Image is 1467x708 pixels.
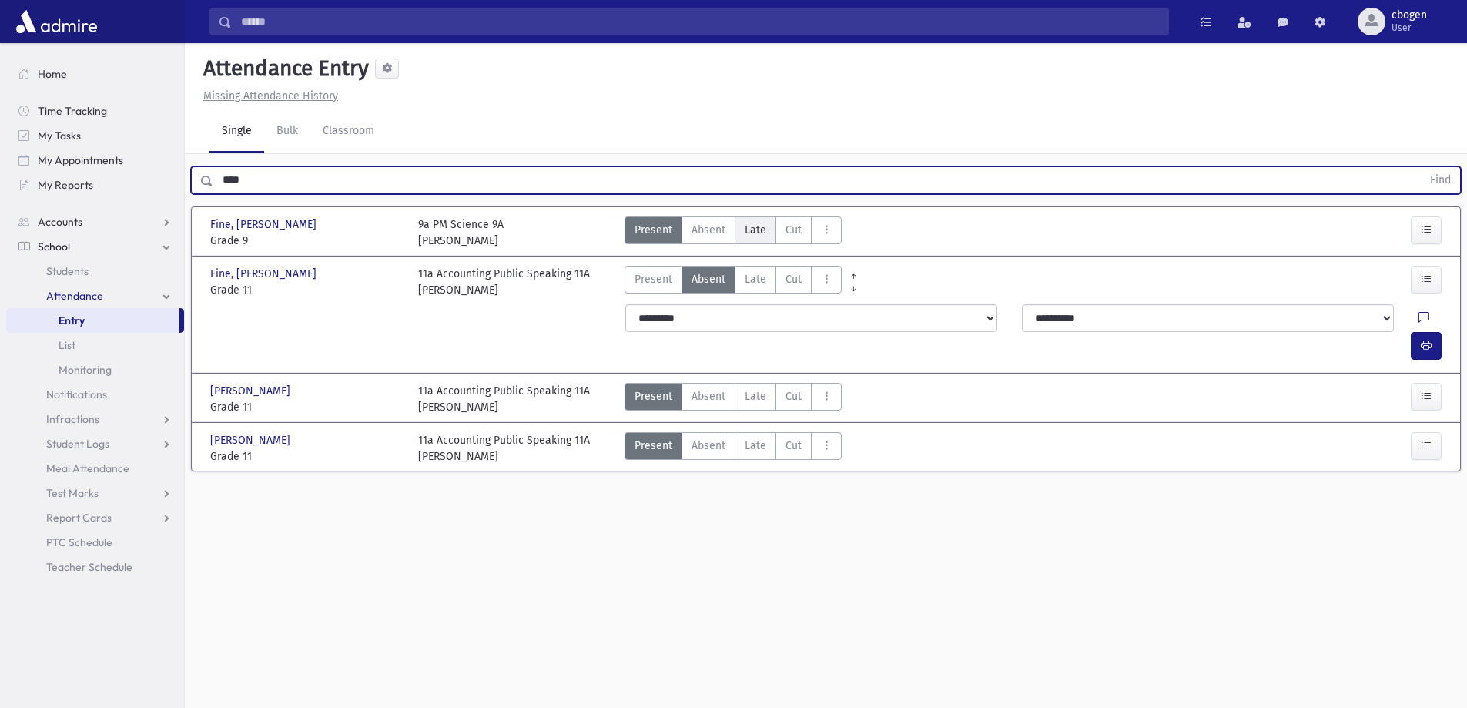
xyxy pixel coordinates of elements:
span: Absent [692,388,725,404]
a: Meal Attendance [6,456,184,481]
span: List [59,338,75,352]
div: 11a Accounting Public Speaking 11A [PERSON_NAME] [418,383,590,415]
a: Single [209,110,264,153]
a: My Appointments [6,148,184,173]
span: PTC Schedule [46,535,112,549]
a: Notifications [6,382,184,407]
span: [PERSON_NAME] [210,383,293,399]
span: Grade 11 [210,448,403,465]
a: Attendance [6,284,184,308]
span: User [1392,22,1427,34]
span: Notifications [46,388,107,401]
a: List [6,333,184,357]
span: Late [745,271,766,287]
span: Cut [785,388,802,404]
a: Accounts [6,210,184,234]
span: Grade 11 [210,282,403,298]
div: AttTypes [625,383,842,415]
div: 11a Accounting Public Speaking 11A [PERSON_NAME] [418,266,590,298]
a: My Reports [6,173,184,197]
a: Monitoring [6,357,184,382]
span: Cut [785,222,802,238]
a: Student Logs [6,431,184,456]
span: Test Marks [46,486,99,500]
span: Accounts [38,215,82,229]
a: Teacher Schedule [6,555,184,579]
div: AttTypes [625,432,842,465]
span: Present [635,222,672,238]
span: Absent [692,438,725,454]
span: Home [38,67,67,81]
a: Test Marks [6,481,184,505]
a: PTC Schedule [6,530,184,555]
span: Fine, [PERSON_NAME] [210,266,320,282]
span: My Reports [38,178,93,192]
span: Attendance [46,289,103,303]
span: Late [745,388,766,404]
a: School [6,234,184,259]
span: Fine, [PERSON_NAME] [210,216,320,233]
span: Late [745,438,766,454]
span: Grade 11 [210,399,403,415]
span: Absent [692,222,725,238]
div: AttTypes [625,216,842,249]
span: Student Logs [46,437,109,451]
img: AdmirePro [12,6,101,37]
div: AttTypes [625,266,842,298]
a: Infractions [6,407,184,431]
span: Report Cards [46,511,112,525]
h5: Attendance Entry [197,55,369,82]
a: Home [6,62,184,86]
a: Classroom [310,110,387,153]
span: My Appointments [38,153,123,167]
span: Time Tracking [38,104,107,118]
span: Meal Attendance [46,461,129,475]
span: cbogen [1392,9,1427,22]
a: Bulk [264,110,310,153]
span: Cut [785,438,802,454]
span: Grade 9 [210,233,403,249]
span: Present [635,438,672,454]
span: Monitoring [59,363,112,377]
a: Time Tracking [6,99,184,123]
span: [PERSON_NAME] [210,432,293,448]
button: Find [1421,167,1460,193]
div: 11a Accounting Public Speaking 11A [PERSON_NAME] [418,432,590,465]
a: My Tasks [6,123,184,148]
a: Entry [6,308,179,333]
span: Cut [785,271,802,287]
span: Absent [692,271,725,287]
span: Present [635,271,672,287]
span: Teacher Schedule [46,560,132,574]
a: Missing Attendance History [197,89,338,102]
span: My Tasks [38,129,81,143]
span: Present [635,388,672,404]
span: School [38,240,70,253]
span: Students [46,264,89,278]
a: Report Cards [6,505,184,530]
span: Infractions [46,412,99,426]
a: Students [6,259,184,284]
span: Late [745,222,766,238]
div: 9a PM Science 9A [PERSON_NAME] [418,216,504,249]
input: Search [232,8,1168,35]
span: Entry [59,314,85,327]
u: Missing Attendance History [203,89,338,102]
